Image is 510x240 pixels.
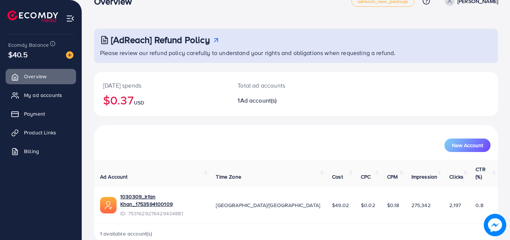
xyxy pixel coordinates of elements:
[120,193,204,208] a: 1030309_Irfan Khan_1753594100109
[449,201,461,209] span: 2,197
[24,73,46,80] span: Overview
[8,49,28,60] span: $40.5
[24,129,56,136] span: Product Links
[6,106,76,121] a: Payment
[6,69,76,84] a: Overview
[6,144,76,159] a: Billing
[411,201,431,209] span: 275,342
[66,14,75,23] img: menu
[238,97,321,104] h2: 1
[24,148,39,155] span: Billing
[24,110,45,118] span: Payment
[7,10,58,22] img: logo
[387,201,399,209] span: $0.18
[66,51,73,59] img: image
[332,201,349,209] span: $49.02
[24,91,62,99] span: My ad accounts
[240,96,277,104] span: Ad account(s)
[6,125,76,140] a: Product Links
[387,173,398,180] span: CPM
[103,81,220,90] p: [DATE] spends
[361,173,371,180] span: CPC
[361,201,375,209] span: $0.02
[216,201,320,209] span: [GEOGRAPHIC_DATA]/[GEOGRAPHIC_DATA]
[120,210,204,217] span: ID: 7531629276429434881
[452,143,483,148] span: New Account
[100,230,153,237] span: 1 available account(s)
[8,41,49,49] span: Ecomdy Balance
[411,173,438,180] span: Impression
[476,201,483,209] span: 0.8
[6,88,76,103] a: My ad accounts
[111,34,210,45] h3: [AdReach] Refund Policy
[238,81,321,90] p: Total ad accounts
[332,173,343,180] span: Cost
[100,48,494,57] p: Please review our refund policy carefully to understand your rights and obligations when requesti...
[100,173,128,180] span: Ad Account
[134,99,144,106] span: USD
[216,173,241,180] span: Time Zone
[484,214,506,236] img: image
[449,173,464,180] span: Clicks
[103,93,220,107] h2: $0.37
[100,197,117,213] img: ic-ads-acc.e4c84228.svg
[444,139,491,152] button: New Account
[476,165,485,180] span: CTR (%)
